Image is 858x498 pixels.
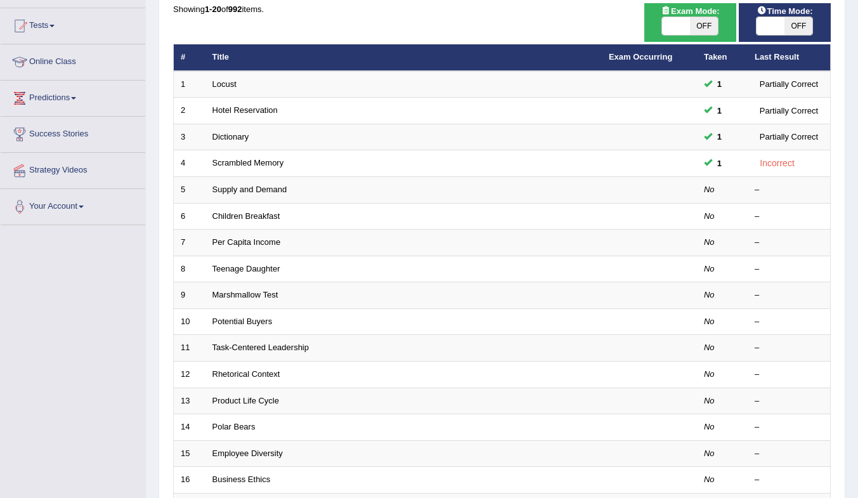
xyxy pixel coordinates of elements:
[228,4,242,14] b: 992
[1,117,145,148] a: Success Stories
[212,158,284,167] a: Scrambled Memory
[212,211,280,221] a: Children Breakfast
[174,230,205,256] td: 7
[174,361,205,388] td: 12
[212,317,273,326] a: Potential Buyers
[697,44,748,71] th: Taken
[755,130,823,143] div: Partially Correct
[755,421,823,433] div: –
[704,264,715,273] em: No
[174,150,205,177] td: 4
[174,335,205,362] td: 11
[212,185,287,194] a: Supply and Demand
[712,77,727,91] span: You can still take this question
[755,77,823,91] div: Partially Correct
[712,157,727,170] span: You can still take this question
[704,343,715,352] em: No
[755,395,823,407] div: –
[1,189,145,221] a: Your Account
[755,448,823,460] div: –
[644,3,736,42] div: Show exams occurring in exams
[174,414,205,441] td: 14
[755,184,823,196] div: –
[704,185,715,194] em: No
[609,52,672,62] a: Exam Occurring
[1,81,145,112] a: Predictions
[205,44,602,71] th: Title
[212,449,283,458] a: Employee Diversity
[205,4,221,14] b: 1-20
[212,79,237,89] a: Locust
[174,98,205,124] td: 2
[755,474,823,486] div: –
[704,369,715,379] em: No
[1,44,145,76] a: Online Class
[704,475,715,484] em: No
[212,369,280,379] a: Rhetorical Context
[704,211,715,221] em: No
[174,44,205,71] th: #
[748,44,831,71] th: Last Result
[212,396,280,405] a: Product Life Cycle
[212,290,278,299] a: Marshmallow Test
[751,4,817,18] span: Time Mode:
[212,264,280,273] a: Teenage Daughter
[174,388,205,414] td: 13
[173,3,831,15] div: Showing of items.
[174,440,205,467] td: 15
[704,396,715,405] em: No
[755,289,823,301] div: –
[212,343,309,352] a: Task-Centered Leadership
[755,211,823,223] div: –
[174,71,205,98] td: 1
[212,422,256,431] a: Polar Bears
[212,475,271,484] a: Business Ethics
[704,290,715,299] em: No
[174,282,205,309] td: 9
[174,256,205,282] td: 8
[755,342,823,354] div: –
[174,308,205,335] td: 10
[704,449,715,458] em: No
[174,467,205,494] td: 16
[712,130,727,143] span: You can still take this question
[1,153,145,185] a: Strategy Videos
[704,317,715,326] em: No
[704,237,715,247] em: No
[212,105,278,115] a: Hotel Reservation
[755,263,823,275] div: –
[174,177,205,204] td: 5
[704,422,715,431] em: No
[1,8,145,40] a: Tests
[174,203,205,230] td: 6
[174,124,205,150] td: 3
[755,156,800,171] div: Incorrect
[712,104,727,117] span: You can still take this question
[755,316,823,328] div: –
[690,17,718,35] span: OFF
[656,4,724,18] span: Exam Mode:
[212,237,281,247] a: Per Capita Income
[212,132,249,141] a: Dictionary
[755,104,823,117] div: Partially Correct
[755,237,823,249] div: –
[755,369,823,381] div: –
[784,17,812,35] span: OFF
